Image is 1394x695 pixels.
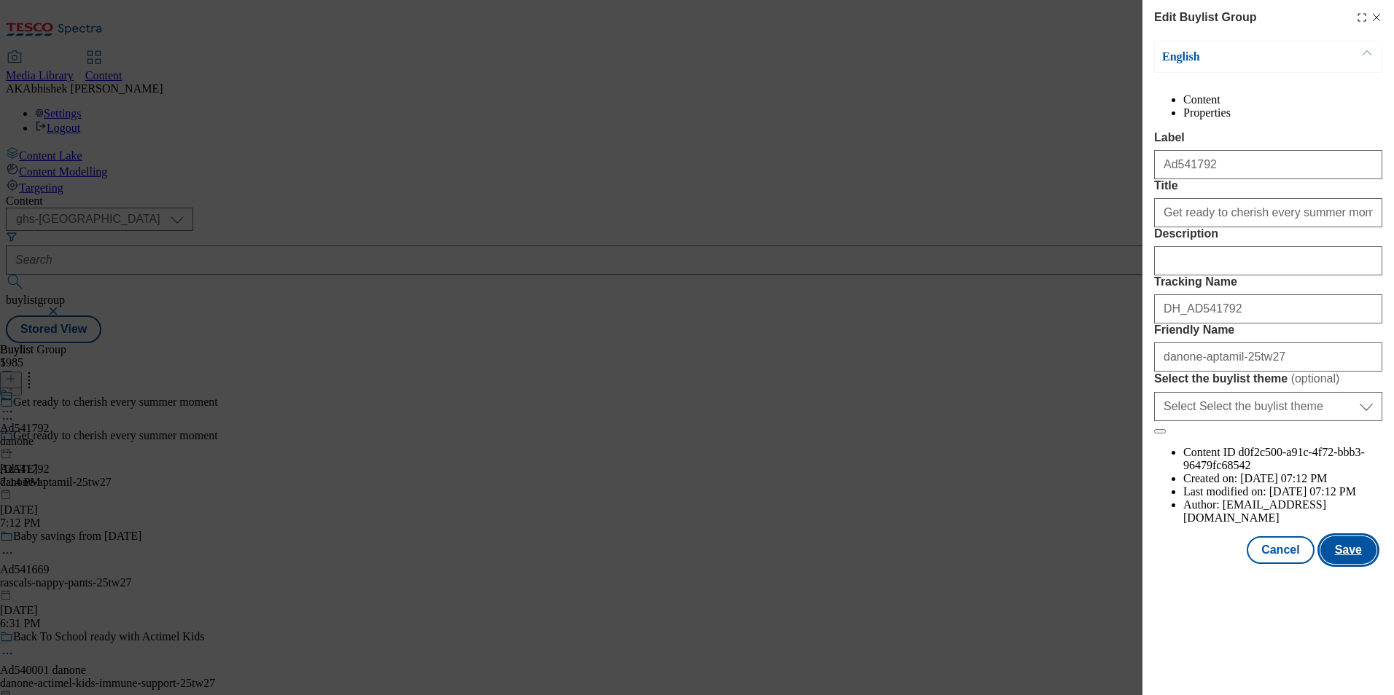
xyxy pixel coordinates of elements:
[1154,198,1382,227] input: Enter Title
[1183,498,1382,525] li: Author:
[1154,131,1382,144] label: Label
[1183,446,1365,471] span: d0f2c500-a91c-4f72-bbb3-96479fc68542
[1162,50,1315,64] p: English
[1154,179,1382,192] label: Title
[1183,472,1382,485] li: Created on:
[1247,536,1314,564] button: Cancel
[1154,275,1382,288] label: Tracking Name
[1183,485,1382,498] li: Last modified on:
[1320,536,1377,564] button: Save
[1291,372,1340,385] span: ( optional )
[1154,227,1382,240] label: Description
[1240,472,1327,484] span: [DATE] 07:12 PM
[1154,246,1382,275] input: Enter Description
[1154,372,1382,386] label: Select the buylist theme
[1269,485,1356,498] span: [DATE] 07:12 PM
[1154,323,1382,337] label: Friendly Name
[1183,93,1382,106] li: Content
[1183,498,1326,524] span: [EMAIL_ADDRESS][DOMAIN_NAME]
[1183,446,1382,472] li: Content ID
[1154,9,1256,26] h4: Edit Buylist Group
[1154,150,1382,179] input: Enter Label
[1154,294,1382,323] input: Enter Tracking Name
[1154,342,1382,372] input: Enter Friendly Name
[1183,106,1382,119] li: Properties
